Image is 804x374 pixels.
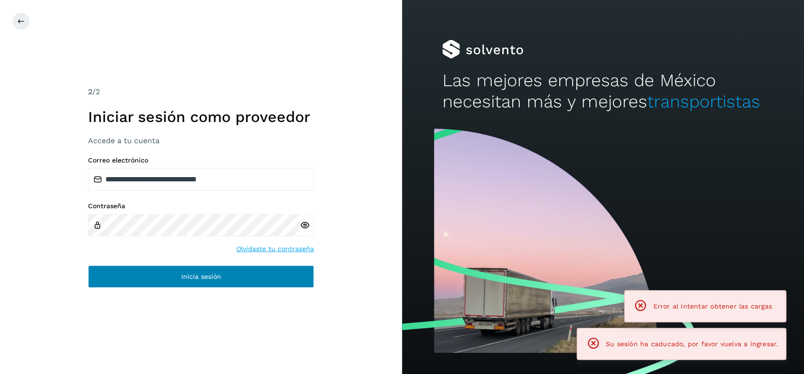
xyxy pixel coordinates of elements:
span: Su sesión ha caducado, por favor vuelva a ingresar. [606,340,778,348]
h2: Las mejores empresas de México necesitan más y mejores [442,70,764,112]
span: Error al intentar obtener las cargas [653,302,772,310]
h1: Iniciar sesión como proveedor [88,108,314,126]
span: Inicia sesión [181,273,221,280]
div: /2 [88,86,314,98]
button: Inicia sesión [88,265,314,288]
span: transportistas [647,91,760,112]
h3: Accede a tu cuenta [88,136,314,145]
span: 2 [88,87,92,96]
label: Contraseña [88,202,314,210]
a: Olvidaste tu contraseña [236,244,314,254]
label: Correo electrónico [88,156,314,164]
